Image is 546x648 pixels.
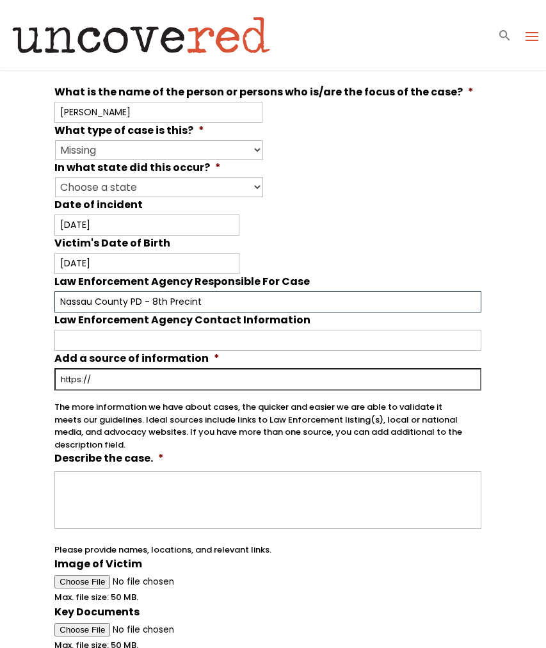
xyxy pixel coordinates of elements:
label: What type of case is this? [54,124,204,138]
input: mm/dd/yyyy [54,253,239,274]
label: Date of incident [54,198,143,212]
label: Add a source of information [54,352,220,366]
label: What is the name of the person or persons who is/are the focus of the case? [54,86,474,99]
span: Max. file size: 50 MB. [54,581,149,603]
label: Key Documents [54,606,140,619]
label: Law Enforcement Agency Contact Information [54,314,310,327]
div: Please provide names, locations, and relevant links. [54,533,481,556]
div: The more information we have about cases, the quicker and easier we are able to validate it meets... [54,391,481,451]
label: Describe the case. [54,452,164,466]
label: In what state did this occur? [54,161,221,175]
label: Law Enforcement Agency Responsible For Case [54,275,310,289]
input: mm/dd/yyyy [54,215,239,236]
label: Victim's Date of Birth [54,237,170,250]
input: https:// [54,368,481,391]
label: Image of Victim [54,558,142,571]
